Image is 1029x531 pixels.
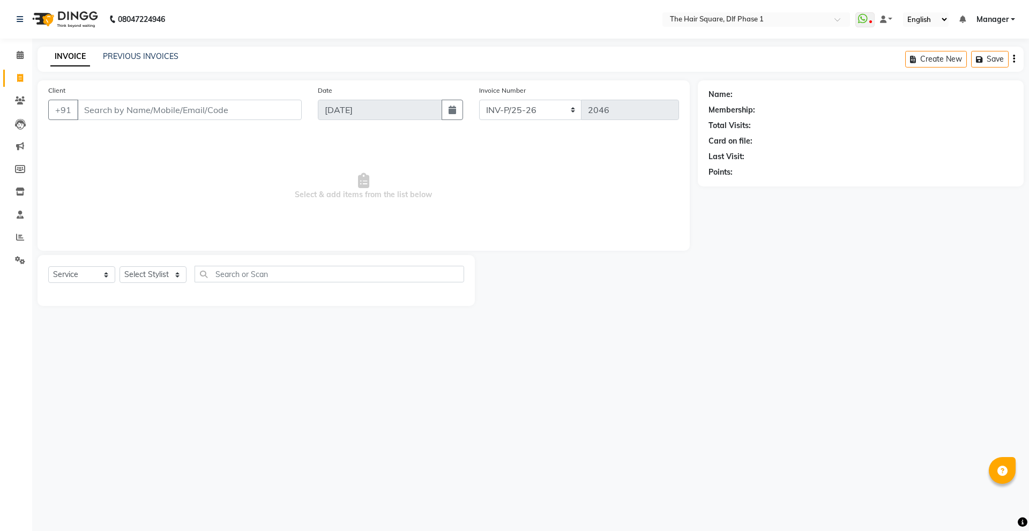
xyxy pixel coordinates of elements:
span: Manager [976,14,1009,25]
img: logo [27,4,101,34]
button: Save [971,51,1009,68]
div: Total Visits: [709,120,751,131]
input: Search by Name/Mobile/Email/Code [77,100,302,120]
a: PREVIOUS INVOICES [103,51,178,61]
label: Date [318,86,332,95]
div: Card on file: [709,136,752,147]
button: +91 [48,100,78,120]
div: Last Visit: [709,151,744,162]
label: Client [48,86,65,95]
div: Membership: [709,104,755,116]
button: Create New [905,51,967,68]
span: Select & add items from the list below [48,133,679,240]
iframe: chat widget [984,488,1018,520]
b: 08047224946 [118,4,165,34]
div: Points: [709,167,733,178]
label: Invoice Number [479,86,526,95]
input: Search or Scan [195,266,464,282]
div: Name: [709,89,733,100]
a: INVOICE [50,47,90,66]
